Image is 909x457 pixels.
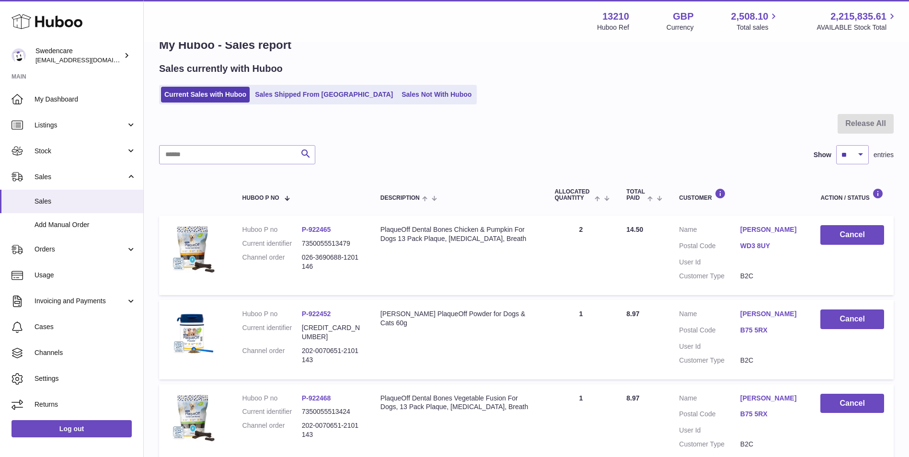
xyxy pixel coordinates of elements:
[12,48,26,63] img: internalAdmin-13210@internal.huboo.com
[35,374,136,383] span: Settings
[814,150,831,160] label: Show
[302,394,331,402] a: P-922468
[817,10,897,32] a: 2,215,835.61 AVAILABLE Stock Total
[602,10,629,23] strong: 13210
[736,23,779,32] span: Total sales
[554,189,592,201] span: ALLOCATED Quantity
[673,10,693,23] strong: GBP
[597,23,629,32] div: Huboo Ref
[820,394,884,413] button: Cancel
[35,271,136,280] span: Usage
[302,323,361,342] dd: [CREDIT_CARD_NUMBER]
[169,309,217,357] img: $_57.JPG
[874,150,894,160] span: entries
[302,226,331,233] a: P-922465
[159,62,283,75] h2: Sales currently with Huboo
[302,253,361,271] dd: 026-3690688-1201146
[679,326,740,337] dt: Postal Code
[679,440,740,449] dt: Customer Type
[242,346,302,365] dt: Channel order
[35,400,136,409] span: Returns
[35,121,126,130] span: Listings
[380,195,420,201] span: Description
[35,245,126,254] span: Orders
[161,87,250,103] a: Current Sales with Huboo
[740,241,802,251] a: WD3 8UY
[820,225,884,245] button: Cancel
[679,309,740,321] dt: Name
[679,258,740,267] dt: User Id
[35,147,126,156] span: Stock
[242,225,302,234] dt: Huboo P no
[679,225,740,237] dt: Name
[35,46,122,65] div: Swedencare
[35,95,136,104] span: My Dashboard
[35,197,136,206] span: Sales
[731,10,780,32] a: 2,508.10 Total sales
[740,410,802,419] a: B75 5RX
[242,239,302,248] dt: Current identifier
[820,188,884,201] div: Action / Status
[740,440,802,449] dd: B2C
[626,310,639,318] span: 8.97
[302,407,361,416] dd: 7350055513424
[679,410,740,421] dt: Postal Code
[679,426,740,435] dt: User Id
[679,188,801,201] div: Customer
[626,189,645,201] span: Total paid
[740,272,802,281] dd: B2C
[731,10,769,23] span: 2,508.10
[545,300,617,379] td: 1
[679,272,740,281] dt: Customer Type
[817,23,897,32] span: AVAILABLE Stock Total
[679,356,740,365] dt: Customer Type
[302,421,361,439] dd: 202-0070651-2101143
[159,37,894,53] h1: My Huboo - Sales report
[679,342,740,351] dt: User Id
[35,322,136,331] span: Cases
[380,394,536,412] div: PlaqueOff Dental Bones Vegetable Fusion For Dogs, 13 Pack Plaque, [MEDICAL_DATA], Breath
[626,394,639,402] span: 8.97
[740,394,802,403] a: [PERSON_NAME]
[242,323,302,342] dt: Current identifier
[626,226,643,233] span: 14.50
[740,225,802,234] a: [PERSON_NAME]
[302,239,361,248] dd: 7350055513479
[242,407,302,416] dt: Current identifier
[667,23,694,32] div: Currency
[242,394,302,403] dt: Huboo P no
[302,310,331,318] a: P-922452
[35,56,141,64] span: [EMAIL_ADDRESS][DOMAIN_NAME]
[380,225,536,243] div: PlaqueOff Dental Bones Chicken & Pumpkin For Dogs 13 Pack Plaque, [MEDICAL_DATA], Breath
[820,309,884,329] button: Cancel
[242,309,302,319] dt: Huboo P no
[302,346,361,365] dd: 202-0070651-2101143
[242,421,302,439] dt: Channel order
[380,309,536,328] div: [PERSON_NAME] PlaqueOff Powder for Dogs & Cats 60g
[679,394,740,405] dt: Name
[740,309,802,319] a: [PERSON_NAME]
[398,87,475,103] a: Sales Not With Huboo
[169,394,217,442] img: $_57.JPG
[242,253,302,271] dt: Channel order
[830,10,886,23] span: 2,215,835.61
[35,172,126,182] span: Sales
[545,216,617,295] td: 2
[740,356,802,365] dd: B2C
[252,87,396,103] a: Sales Shipped From [GEOGRAPHIC_DATA]
[35,220,136,229] span: Add Manual Order
[679,241,740,253] dt: Postal Code
[740,326,802,335] a: B75 5RX
[169,225,217,273] img: $_57.JPG
[242,195,279,201] span: Huboo P no
[35,297,126,306] span: Invoicing and Payments
[12,420,132,437] a: Log out
[35,348,136,357] span: Channels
